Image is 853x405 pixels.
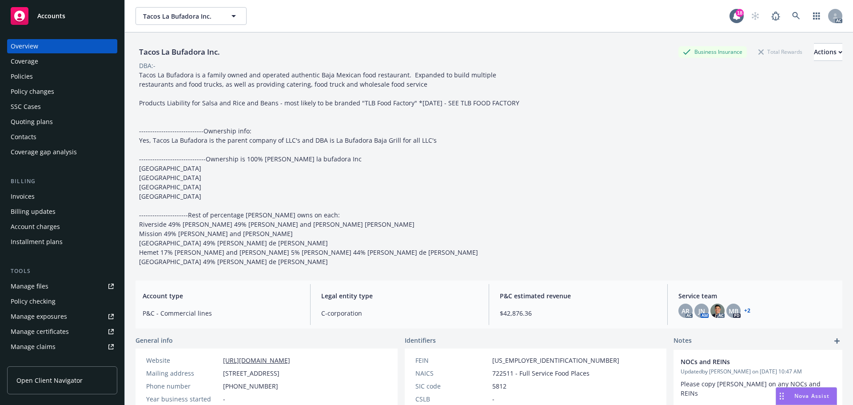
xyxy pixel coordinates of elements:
[143,12,220,21] span: Tacos La Bufadora Inc.
[139,61,155,70] div: DBA: -
[11,100,41,114] div: SSC Cases
[415,394,489,404] div: CSLB
[832,336,842,346] a: add
[776,387,837,405] button: Nova Assist
[7,69,117,84] a: Policies
[500,309,657,318] span: $42,876.36
[492,381,506,391] span: 5812
[223,394,225,404] span: -
[492,394,494,404] span: -
[7,189,117,204] a: Invoices
[787,7,805,25] a: Search
[7,309,117,324] a: Manage exposures
[146,394,219,404] div: Year business started
[7,205,117,219] a: Billing updates
[415,381,489,391] div: SIC code
[136,46,223,58] div: Tacos La Bufadora Inc.
[11,340,56,354] div: Manage claims
[492,356,619,365] span: [US_EMPLOYER_IDENTIFICATION_NUMBER]
[136,7,247,25] button: Tacos La Bufadora Inc.
[674,336,692,346] span: Notes
[674,350,842,405] div: NOCs and REINsUpdatedby [PERSON_NAME] on [DATE] 10:47 AMPlease copy [PERSON_NAME] on any NOCs and...
[11,279,48,293] div: Manage files
[7,145,117,159] a: Coverage gap analysis
[11,355,52,369] div: Manage BORs
[7,235,117,249] a: Installment plans
[405,336,436,345] span: Identifiers
[146,381,219,391] div: Phone number
[11,84,54,99] div: Policy changes
[7,100,117,114] a: SSC Cases
[415,369,489,378] div: NAICS
[500,291,657,301] span: P&C estimated revenue
[7,294,117,309] a: Policy checking
[808,7,825,25] a: Switch app
[37,12,65,20] span: Accounts
[11,325,69,339] div: Manage certificates
[11,145,77,159] div: Coverage gap analysis
[7,54,117,68] a: Coverage
[223,356,290,365] a: [URL][DOMAIN_NAME]
[223,369,279,378] span: [STREET_ADDRESS]
[143,291,299,301] span: Account type
[7,220,117,234] a: Account charges
[146,356,219,365] div: Website
[776,388,787,405] div: Drag to move
[794,392,829,400] span: Nova Assist
[11,39,38,53] div: Overview
[321,309,478,318] span: C-corporation
[11,294,56,309] div: Policy checking
[710,304,725,318] img: photo
[146,369,219,378] div: Mailing address
[744,308,750,313] a: +2
[729,306,738,316] span: MB
[415,356,489,365] div: FEIN
[681,368,835,376] span: Updated by [PERSON_NAME] on [DATE] 10:47 AM
[11,205,56,219] div: Billing updates
[682,306,690,316] span: AR
[678,291,835,301] span: Service team
[11,235,63,249] div: Installment plans
[678,46,747,57] div: Business Insurance
[746,7,764,25] a: Start snowing
[136,336,173,345] span: General info
[814,44,842,60] div: Actions
[143,309,299,318] span: P&C - Commercial lines
[11,189,35,204] div: Invoices
[7,130,117,144] a: Contacts
[11,69,33,84] div: Policies
[814,43,842,61] button: Actions
[492,369,590,378] span: 722511 - Full Service Food Places
[7,84,117,99] a: Policy changes
[11,54,38,68] div: Coverage
[7,279,117,293] a: Manage files
[11,309,67,324] div: Manage exposures
[7,115,117,129] a: Quoting plans
[11,220,60,234] div: Account charges
[11,130,36,144] div: Contacts
[7,177,117,186] div: Billing
[223,381,278,391] span: [PHONE_NUMBER]
[16,376,83,385] span: Open Client Navigator
[7,267,117,276] div: Tools
[681,380,822,397] span: Please copy [PERSON_NAME] on any NOCs and REINs
[7,340,117,354] a: Manage claims
[698,306,705,316] span: JN
[321,291,478,301] span: Legal entity type
[736,9,744,17] div: 18
[754,46,807,57] div: Total Rewards
[7,4,117,28] a: Accounts
[7,325,117,339] a: Manage certificates
[11,115,53,129] div: Quoting plans
[139,71,519,266] span: Tacos La Bufadora is a family owned and operated authentic Baja Mexican food restaurant. Expanded...
[7,355,117,369] a: Manage BORs
[681,357,812,366] span: NOCs and REINs
[7,39,117,53] a: Overview
[767,7,785,25] a: Report a Bug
